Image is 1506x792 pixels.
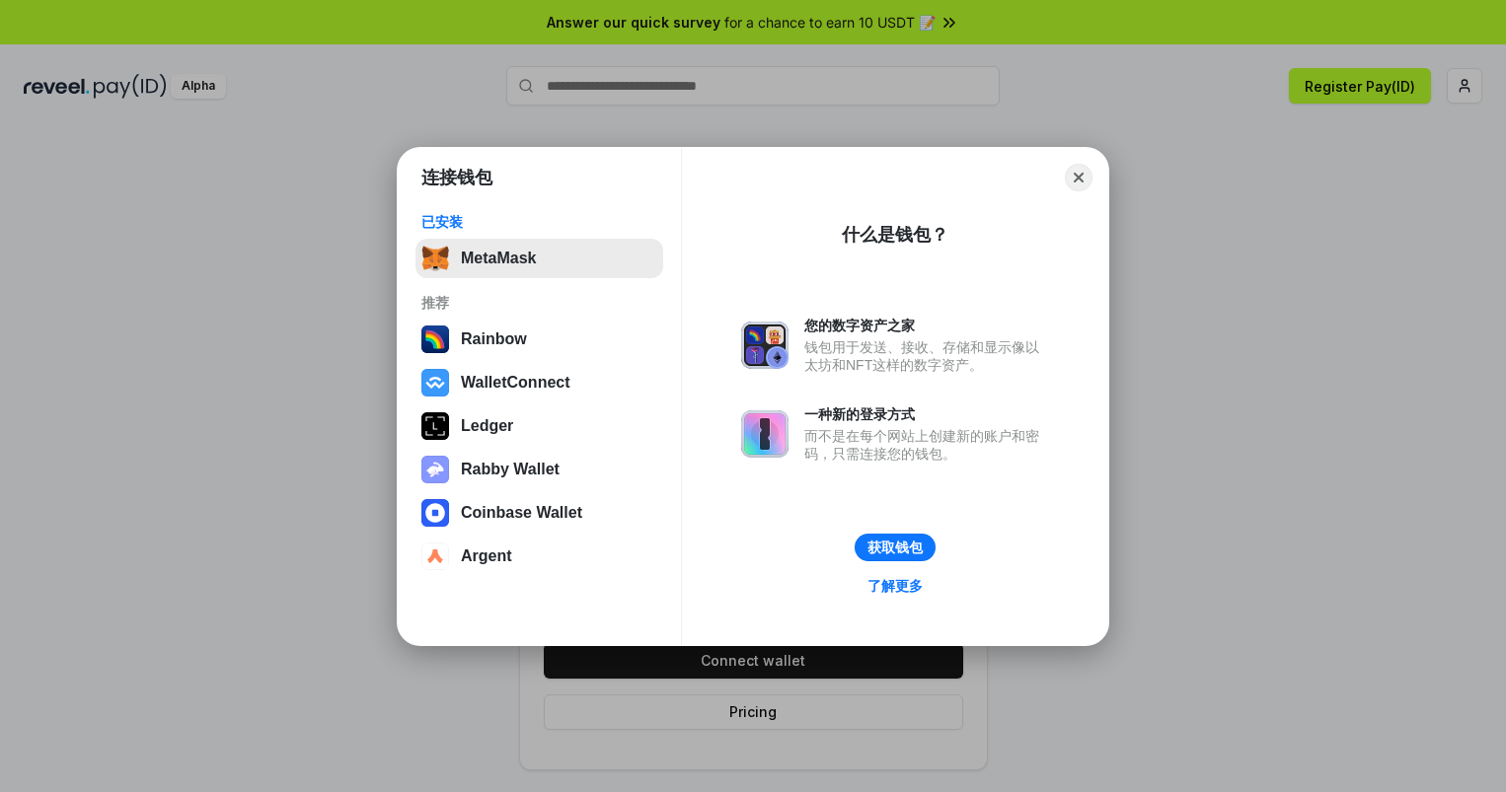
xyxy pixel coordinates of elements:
img: svg+xml,%3Csvg%20width%3D%2228%22%20height%3D%2228%22%20viewBox%3D%220%200%2028%2028%22%20fill%3D... [421,369,449,396]
button: Rabby Wallet [415,450,663,489]
button: WalletConnect [415,363,663,402]
button: Ledger [415,406,663,446]
div: WalletConnect [461,374,570,392]
div: Argent [461,547,512,565]
div: 已安装 [421,213,657,231]
div: 获取钱包 [867,539,923,556]
img: svg+xml,%3Csvg%20width%3D%2228%22%20height%3D%2228%22%20viewBox%3D%220%200%2028%2028%22%20fill%3D... [421,542,449,570]
div: 您的数字资产之家 [804,317,1049,334]
a: 了解更多 [856,573,935,599]
img: svg+xml,%3Csvg%20width%3D%22120%22%20height%3D%22120%22%20viewBox%3D%220%200%20120%20120%22%20fil... [421,325,449,353]
img: svg+xml,%3Csvg%20xmlns%3D%22http%3A%2F%2Fwww.w3.org%2F2000%2Fsvg%22%20fill%3D%22none%22%20viewBox... [741,322,789,369]
button: MetaMask [415,239,663,278]
img: svg+xml,%3Csvg%20width%3D%2228%22%20height%3D%2228%22%20viewBox%3D%220%200%2028%2028%22%20fill%3D... [421,499,449,527]
button: Rainbow [415,320,663,359]
img: svg+xml,%3Csvg%20fill%3D%22none%22%20height%3D%2233%22%20viewBox%3D%220%200%2035%2033%22%20width%... [421,245,449,272]
div: 推荐 [421,294,657,312]
div: 钱包用于发送、接收、存储和显示像以太坊和NFT这样的数字资产。 [804,338,1049,374]
img: svg+xml,%3Csvg%20xmlns%3D%22http%3A%2F%2Fwww.w3.org%2F2000%2Fsvg%22%20fill%3D%22none%22%20viewBox... [421,456,449,483]
div: 一种新的登录方式 [804,405,1049,423]
button: 获取钱包 [855,534,936,561]
div: Rabby Wallet [461,461,560,478]
div: 什么是钱包？ [842,223,948,247]
div: Rainbow [461,330,527,348]
img: svg+xml,%3Csvg%20xmlns%3D%22http%3A%2F%2Fwww.w3.org%2F2000%2Fsvg%22%20width%3D%2228%22%20height%3... [421,412,449,440]
img: svg+xml,%3Csvg%20xmlns%3D%22http%3A%2F%2Fwww.w3.org%2F2000%2Fsvg%22%20fill%3D%22none%22%20viewBox... [741,410,789,458]
button: Argent [415,537,663,576]
button: Coinbase Wallet [415,493,663,533]
div: 而不是在每个网站上创建新的账户和密码，只需连接您的钱包。 [804,427,1049,463]
div: 了解更多 [867,577,923,595]
div: Ledger [461,417,513,435]
button: Close [1065,164,1092,191]
div: MetaMask [461,250,536,267]
h1: 连接钱包 [421,166,492,189]
div: Coinbase Wallet [461,504,582,522]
